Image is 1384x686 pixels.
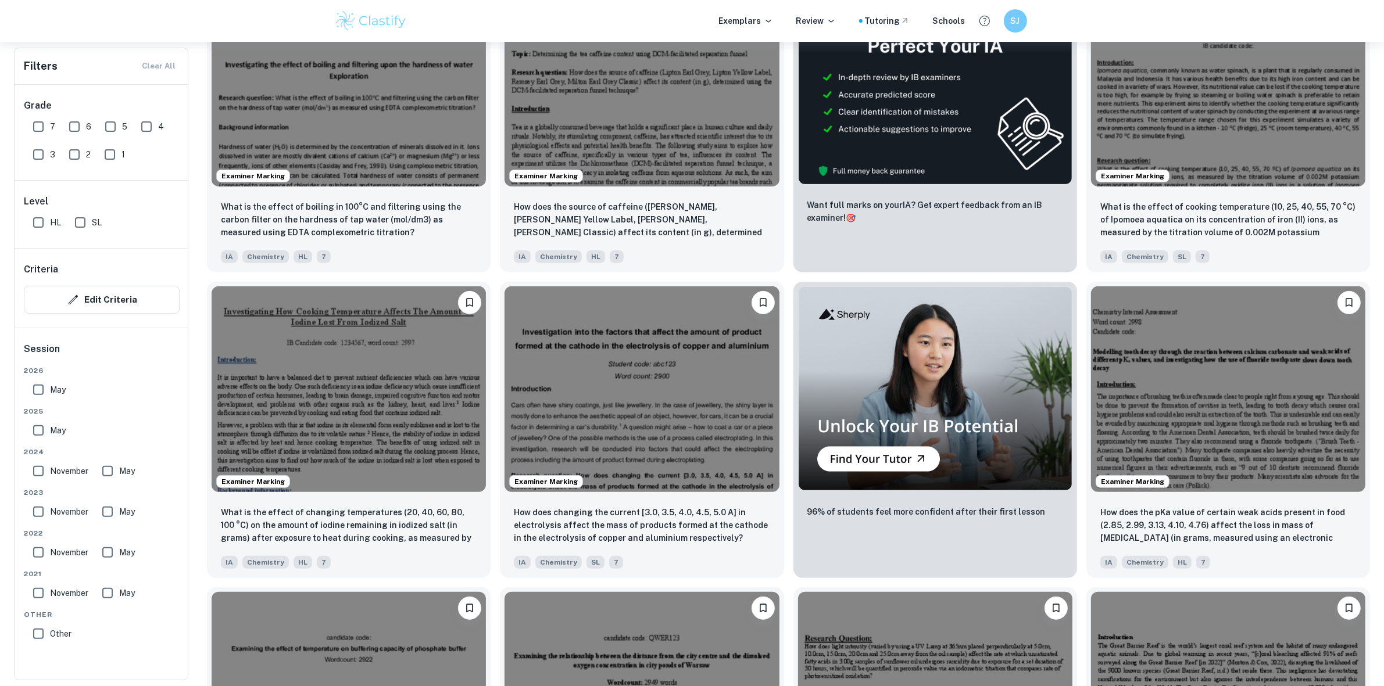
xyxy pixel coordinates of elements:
span: 2021 [24,569,180,579]
button: Help and Feedback [975,11,995,31]
p: 96% of students feel more confident after their first lesson [807,505,1046,518]
span: Chemistry [535,250,582,263]
span: HL [50,216,61,229]
a: Tutoring [865,15,910,27]
span: 2022 [24,528,180,538]
p: What is the effect of cooking temperature (10, 25, 40, 55, 70 °C) of Ipomoea aquatica on its conc... [1100,200,1356,240]
span: Examiner Marking [217,171,289,181]
p: How does the source of caffeine (Lipton Earl Grey, Lipton Yellow Label, Remsey Earl Grey, Milton ... [514,200,770,240]
span: Chemistry [242,556,289,569]
p: What is the effect of boiling in 100°C and filtering using the carbon filter on the hardness of t... [221,200,477,239]
p: Exemplars [719,15,773,27]
img: Chemistry IA example thumbnail: How does the pKa value of certain weak a [1091,286,1365,492]
a: Schools [933,15,965,27]
button: Bookmark [752,291,775,314]
button: Bookmark [752,597,775,620]
span: 5 [122,120,127,133]
span: 7 [1196,250,1210,263]
span: Chemistry [535,556,582,569]
span: November [50,465,88,477]
p: Want full marks on your IA ? Get expert feedback from an IB examiner! [807,199,1063,224]
span: IA [514,250,531,263]
span: May [50,383,66,396]
span: IA [514,556,531,569]
span: Chemistry [1122,556,1168,569]
span: Other [50,627,71,640]
span: May [119,587,135,599]
h6: Session [24,342,180,365]
span: 7 [317,556,331,569]
button: Bookmark [1337,597,1361,620]
span: IA [221,556,238,569]
span: 7 [610,250,624,263]
h6: Level [24,195,180,209]
span: Examiner Marking [510,476,582,487]
span: 🎯 [846,213,856,222]
span: 7 [1196,556,1210,569]
span: SL [586,556,605,569]
span: May [119,505,135,518]
span: 2023 [24,487,180,498]
a: Examiner MarkingBookmarkHow does the pKa value of certain weak acids present in food (2.85, 2.99,... [1086,282,1370,578]
span: HL [294,250,312,263]
span: Chemistry [1122,250,1168,263]
span: November [50,546,88,559]
span: May [50,424,66,437]
h6: Filters [24,58,58,74]
span: 6 [86,120,91,133]
button: Bookmark [458,597,481,620]
h6: Grade [24,99,180,113]
button: SJ [1004,9,1027,33]
button: Bookmark [458,291,481,314]
span: HL [294,556,312,569]
span: 2025 [24,406,180,416]
a: Examiner MarkingBookmarkWhat is the effect of changing temperatures (20, 40, 60, 80, 100 °C) on t... [207,282,491,578]
span: SL [92,216,102,229]
span: Examiner Marking [1096,171,1169,181]
span: 3 [50,148,55,161]
span: Examiner Marking [510,171,582,181]
span: 2024 [24,447,180,457]
img: Chemistry IA example thumbnail: What is the effect of changing temperatu [212,286,486,492]
p: What is the effect of changing temperatures (20, 40, 60, 80, 100 °C) on the amount of iodine rema... [221,506,477,545]
img: Chemistry IA example thumbnail: How does changing the current [3.0, 3.5, [505,286,779,492]
img: Clastify logo [334,9,408,33]
span: IA [1100,556,1117,569]
h6: SJ [1009,15,1022,27]
p: How does changing the current [3.0, 3.5, 4.0, 4.5, 5.0 A] in electrolysis affect the mass of prod... [514,506,770,544]
a: Thumbnail96% of students feel more confident after their first lesson [793,282,1077,578]
h6: Criteria [24,263,58,276]
p: How does the pKa value of certain weak acids present in food (2.85, 2.99, 3.13, 4.10, 4.76) affec... [1100,506,1356,545]
span: 2 [86,148,91,161]
span: 7 [317,250,331,263]
span: 1 [121,148,125,161]
span: IA [1100,250,1117,263]
span: Chemistry [242,250,289,263]
span: May [119,546,135,559]
span: SL [1173,250,1191,263]
button: Bookmark [1337,291,1361,314]
span: HL [586,250,605,263]
a: Examiner MarkingBookmarkHow does changing the current [3.0, 3.5, 4.0, 4.5, 5.0 A] in electrolysis... [500,282,784,578]
span: HL [1173,556,1192,569]
span: Examiner Marking [1096,476,1169,487]
button: Edit Criteria [24,286,180,314]
span: Other [24,609,180,620]
span: 4 [158,120,164,133]
span: Examiner Marking [217,476,289,487]
span: 7 [609,556,623,569]
img: Thumbnail [798,286,1072,490]
span: 2026 [24,365,180,376]
span: November [50,505,88,518]
p: Review [796,15,836,27]
span: 7 [50,120,55,133]
span: May [119,465,135,477]
span: November [50,587,88,599]
button: Bookmark [1045,597,1068,620]
span: IA [221,250,238,263]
